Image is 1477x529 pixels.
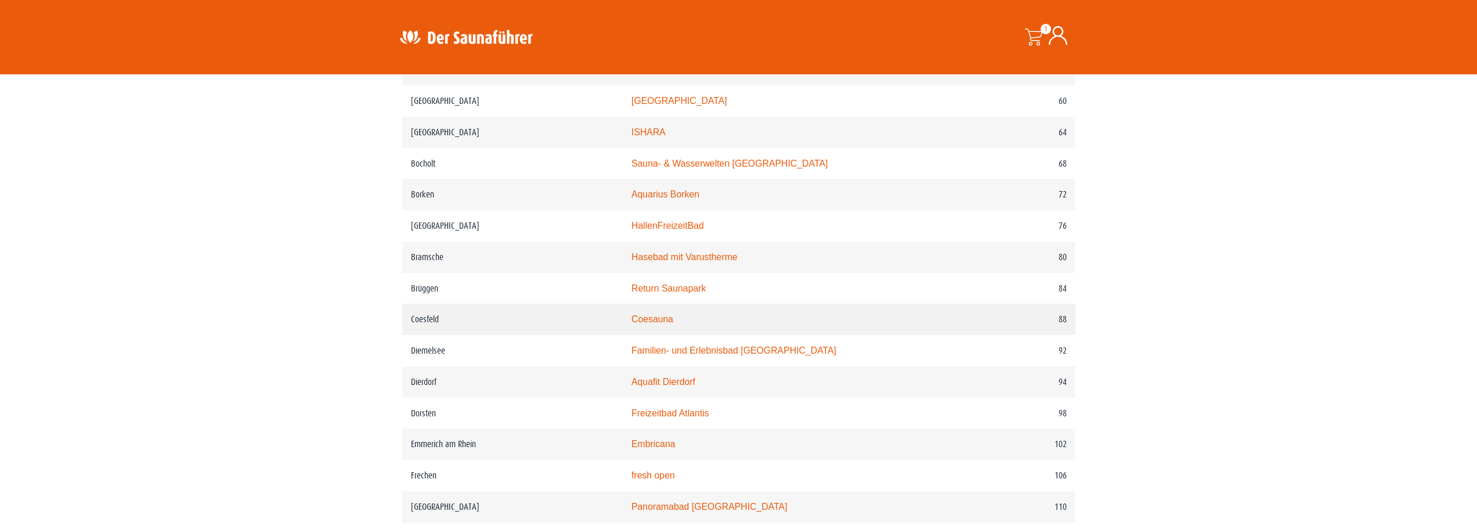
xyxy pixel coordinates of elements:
[631,314,673,324] a: Coesauna
[402,117,623,148] td: [GEOGRAPHIC_DATA]
[631,470,675,480] a: fresh open
[954,179,1075,210] td: 72
[631,96,727,106] a: [GEOGRAPHIC_DATA]
[954,429,1075,460] td: 102
[954,117,1075,148] td: 64
[954,85,1075,117] td: 60
[631,439,676,449] a: Embricana
[402,335,623,366] td: Diemelsee
[402,242,623,273] td: Bramsche
[631,159,828,168] a: Sauna- & Wasserwelten [GEOGRAPHIC_DATA]
[954,366,1075,398] td: 94
[402,304,623,335] td: Coesfeld
[402,85,623,117] td: [GEOGRAPHIC_DATA]
[954,242,1075,273] td: 80
[402,273,623,304] td: Brüggen
[954,304,1075,335] td: 88
[631,346,836,355] a: Familien- und Erlebnisbad [GEOGRAPHIC_DATA]
[631,377,695,387] a: Aquafit Dierdorf
[402,491,623,523] td: [GEOGRAPHIC_DATA]
[631,127,666,137] a: ISHARA
[402,366,623,398] td: Dierdorf
[402,148,623,179] td: Bocholt
[402,210,623,242] td: [GEOGRAPHIC_DATA]
[402,179,623,210] td: Borken
[402,460,623,491] td: Frechen
[954,273,1075,304] td: 84
[631,408,709,418] a: Freizeitbad Atlantis
[954,148,1075,179] td: 68
[631,283,706,293] a: Return Saunapark
[954,398,1075,429] td: 98
[1041,24,1051,34] span: 1
[954,210,1075,242] td: 76
[631,221,704,231] a: HallenFreizeitBad
[631,252,738,262] a: Hasebad mit Varustherme
[402,429,623,460] td: Emmerich am Rhein
[402,398,623,429] td: Dorsten
[954,491,1075,523] td: 110
[631,189,699,199] a: Aquarius Borken
[954,335,1075,366] td: 92
[954,460,1075,491] td: 106
[631,502,788,512] a: Panoramabad [GEOGRAPHIC_DATA]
